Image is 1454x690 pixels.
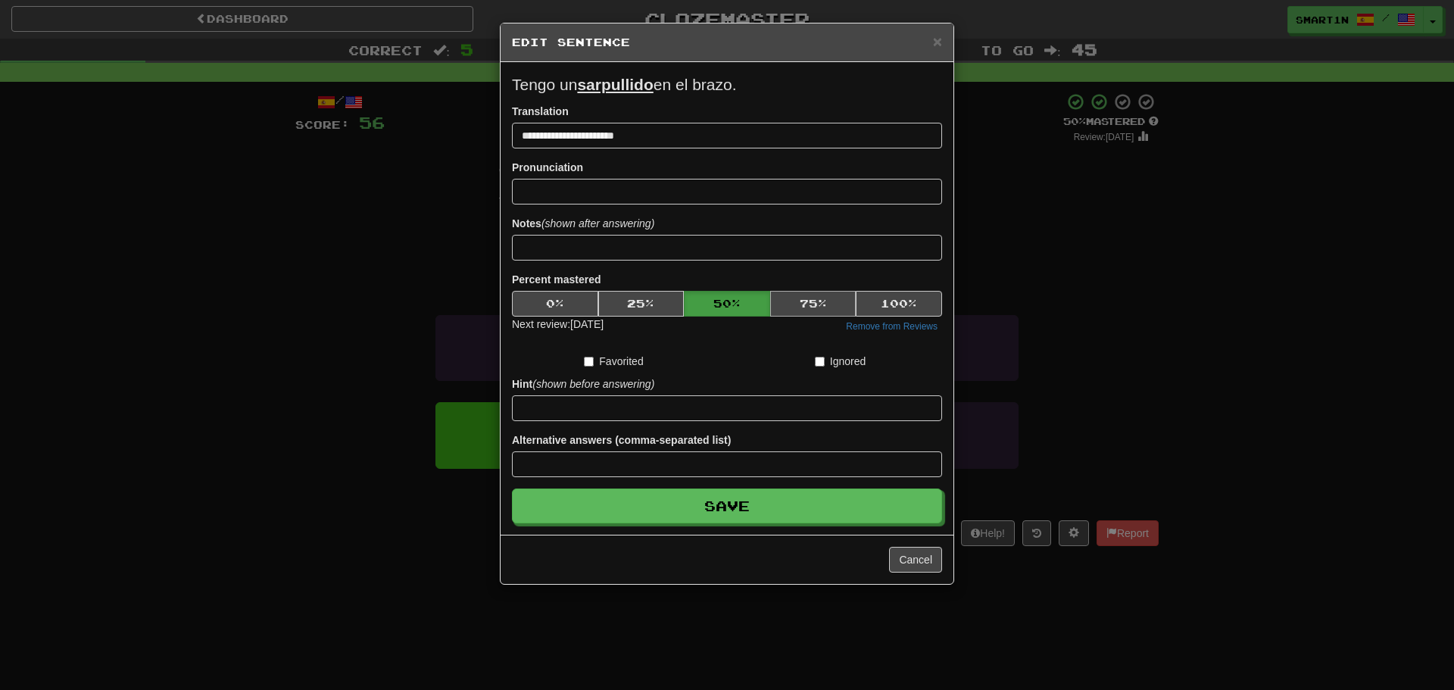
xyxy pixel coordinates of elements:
label: Hint [512,376,654,392]
label: Ignored [815,354,866,369]
label: Alternative answers (comma-separated list) [512,432,731,448]
h5: Edit Sentence [512,35,942,50]
label: Favorited [584,354,643,369]
button: Remove from Reviews [841,318,942,335]
button: 0% [512,291,598,317]
label: Percent mastered [512,272,601,287]
div: Next review: [DATE] [512,317,604,335]
button: 25% [598,291,685,317]
button: Cancel [889,547,942,573]
button: 50% [684,291,770,317]
div: Percent mastered [512,291,942,317]
button: 75% [770,291,856,317]
p: Tengo un en el brazo. [512,73,942,96]
span: × [933,33,942,50]
label: Pronunciation [512,160,583,175]
input: Favorited [584,357,594,367]
label: Translation [512,104,569,119]
button: Save [512,489,942,523]
button: 100% [856,291,942,317]
input: Ignored [815,357,825,367]
u: sarpullido [577,76,653,93]
em: (shown before answering) [532,378,654,390]
label: Notes [512,216,654,231]
button: Close [933,33,942,49]
em: (shown after answering) [541,217,654,229]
